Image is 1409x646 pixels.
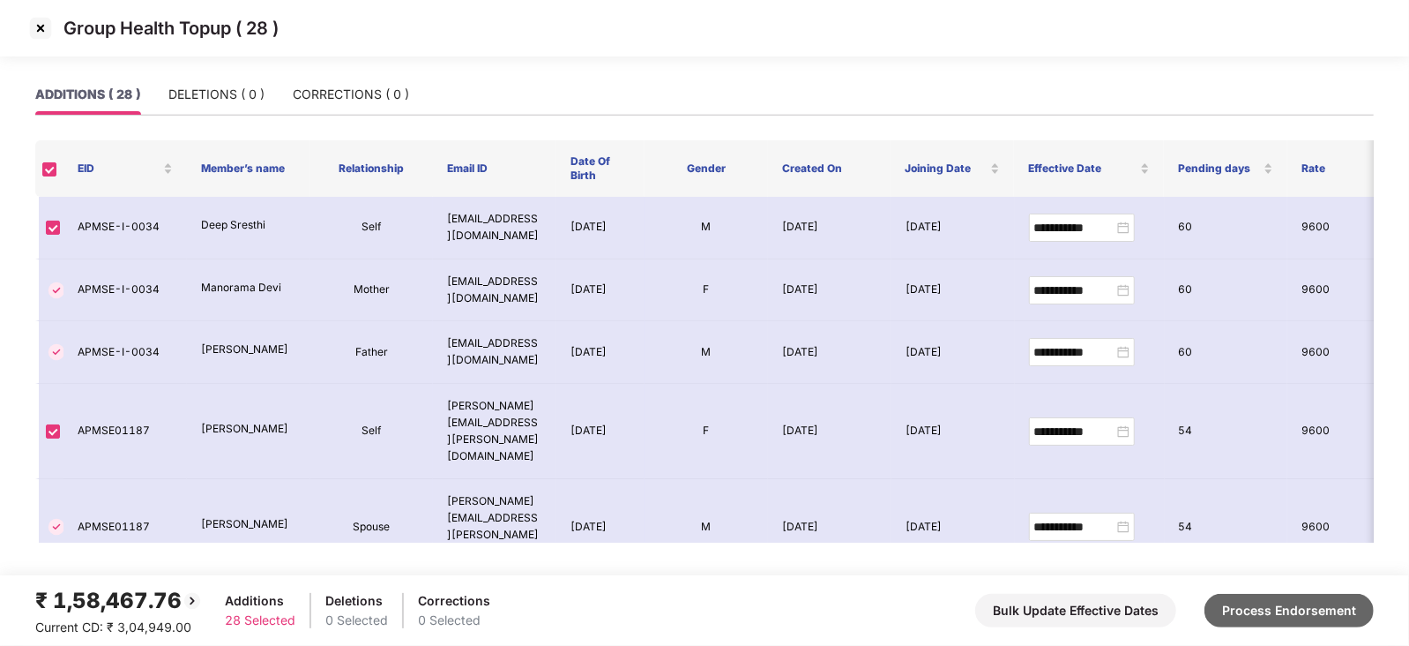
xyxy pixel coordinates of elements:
div: DELETIONS ( 0 ) [168,85,265,104]
td: [DATE] [891,479,1015,575]
td: 54 [1165,384,1288,479]
td: [DATE] [768,321,891,384]
span: Current CD: ₹ 3,04,949.00 [35,620,191,635]
td: M [645,479,768,575]
td: [DATE] [768,479,891,575]
td: [DATE] [768,259,891,322]
td: [DATE] [891,321,1015,384]
td: [DATE] [891,259,1015,322]
td: [DATE] [768,384,891,479]
td: [DATE] [891,384,1015,479]
p: Group Health Topup ( 28 ) [63,18,279,39]
td: [EMAIL_ADDRESS][DOMAIN_NAME] [433,321,556,384]
th: Gender [645,140,768,197]
th: EID [63,140,187,197]
td: Mother [310,259,434,322]
div: ₹ 1,58,467.76 [35,584,203,618]
img: svg+xml;base64,PHN2ZyBpZD0iQ3Jvc3MtMzJ4MzIiIHhtbG5zPSJodHRwOi8vd3d3LnczLm9yZy8yMDAwL3N2ZyIgd2lkdG... [26,14,55,42]
img: svg+xml;base64,PHN2ZyBpZD0iVGljay0zMngzMiIgeG1sbnM9Imh0dHA6Ly93d3cudzMub3JnLzIwMDAvc3ZnIiB3aWR0aD... [46,516,67,537]
td: APMSE01187 [63,479,187,575]
div: 0 Selected [418,611,490,630]
td: [DATE] [556,479,645,575]
td: F [645,384,768,479]
span: Effective Date [1028,161,1137,176]
p: [PERSON_NAME] [201,516,296,533]
p: [PERSON_NAME] [201,421,296,438]
td: [DATE] [556,197,645,259]
div: CORRECTIONS ( 0 ) [293,85,409,104]
td: APMSE-I-0034 [63,321,187,384]
td: Self [310,384,434,479]
td: APMSE01187 [63,384,187,479]
img: svg+xml;base64,PHN2ZyBpZD0iQmFjay0yMHgyMCIgeG1sbnM9Imh0dHA6Ly93d3cudzMub3JnLzIwMDAvc3ZnIiB3aWR0aD... [182,590,203,612]
th: Effective Date [1014,140,1164,197]
td: [PERSON_NAME][EMAIL_ADDRESS][PERSON_NAME][DOMAIN_NAME] [433,384,556,479]
div: ADDITIONS ( 28 ) [35,85,140,104]
td: Self [310,197,434,259]
td: 60 [1165,321,1288,384]
td: APMSE-I-0034 [63,259,187,322]
p: Manorama Devi [201,280,296,297]
th: Relationship [310,140,434,197]
span: EID [78,161,160,176]
td: APMSE-I-0034 [63,197,187,259]
div: Deletions [325,591,388,611]
span: Pending days [1178,161,1260,176]
th: Pending days [1164,140,1287,197]
th: Email ID [433,140,556,197]
th: Created On [768,140,891,197]
td: [DATE] [556,321,645,384]
td: Spouse [310,479,434,575]
img: svg+xml;base64,PHN2ZyBpZD0iVGljay0zMngzMiIgeG1sbnM9Imh0dHA6Ly93d3cudzMub3JnLzIwMDAvc3ZnIiB3aWR0aD... [46,280,67,301]
td: 60 [1165,259,1288,322]
button: Bulk Update Effective Dates [975,594,1176,627]
div: 0 Selected [325,611,388,630]
td: [DATE] [556,259,645,322]
div: Additions [225,591,295,611]
td: [DATE] [891,197,1015,259]
p: [PERSON_NAME] [201,342,296,358]
td: M [645,321,768,384]
td: F [645,259,768,322]
td: [EMAIL_ADDRESS][DOMAIN_NAME] [433,197,556,259]
button: Process Endorsement [1204,594,1374,627]
th: Date Of Birth [556,140,645,197]
div: 28 Selected [225,611,295,630]
p: Deep Sresthi [201,217,296,234]
td: M [645,197,768,259]
td: [EMAIL_ADDRESS][DOMAIN_NAME] [433,259,556,322]
div: Corrections [418,591,490,611]
td: 54 [1165,479,1288,575]
img: svg+xml;base64,PHN2ZyBpZD0iVGljay0zMngzMiIgeG1sbnM9Imh0dHA6Ly93d3cudzMub3JnLzIwMDAvc3ZnIiB3aWR0aD... [46,342,67,363]
th: Joining Date [891,140,1015,197]
td: Father [310,321,434,384]
td: [PERSON_NAME][EMAIL_ADDRESS][PERSON_NAME][DOMAIN_NAME] [433,479,556,575]
td: [DATE] [556,384,645,479]
td: 60 [1165,197,1288,259]
th: Member’s name [187,140,310,197]
td: [DATE] [768,197,891,259]
span: Joining Date [906,161,988,176]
